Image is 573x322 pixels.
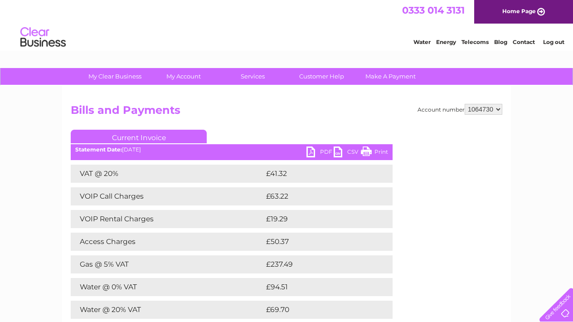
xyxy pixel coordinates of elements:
[71,104,502,121] h2: Bills and Payments
[264,255,376,273] td: £237.49
[264,165,373,183] td: £41.32
[418,104,502,115] div: Account number
[513,39,535,45] a: Contact
[543,39,564,45] a: Log out
[20,24,66,51] img: logo.png
[71,130,207,143] a: Current Invoice
[264,301,374,319] td: £69.70
[71,210,264,228] td: VOIP Rental Charges
[461,39,489,45] a: Telecoms
[436,39,456,45] a: Energy
[146,68,221,85] a: My Account
[264,187,374,205] td: £63.22
[73,5,501,44] div: Clear Business is a trading name of Verastar Limited (registered in [GEOGRAPHIC_DATA] No. 3667643...
[71,146,393,153] div: [DATE]
[78,68,152,85] a: My Clear Business
[353,68,428,85] a: Make A Payment
[361,146,388,160] a: Print
[264,278,374,296] td: £94.51
[71,255,264,273] td: Gas @ 5% VAT
[71,165,264,183] td: VAT @ 20%
[334,146,361,160] a: CSV
[264,210,374,228] td: £19.29
[71,233,264,251] td: Access Charges
[306,146,334,160] a: PDF
[264,233,374,251] td: £50.37
[75,146,122,153] b: Statement Date:
[215,68,290,85] a: Services
[71,301,264,319] td: Water @ 20% VAT
[413,39,431,45] a: Water
[71,187,264,205] td: VOIP Call Charges
[284,68,359,85] a: Customer Help
[494,39,507,45] a: Blog
[71,278,264,296] td: Water @ 0% VAT
[402,5,465,16] a: 0333 014 3131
